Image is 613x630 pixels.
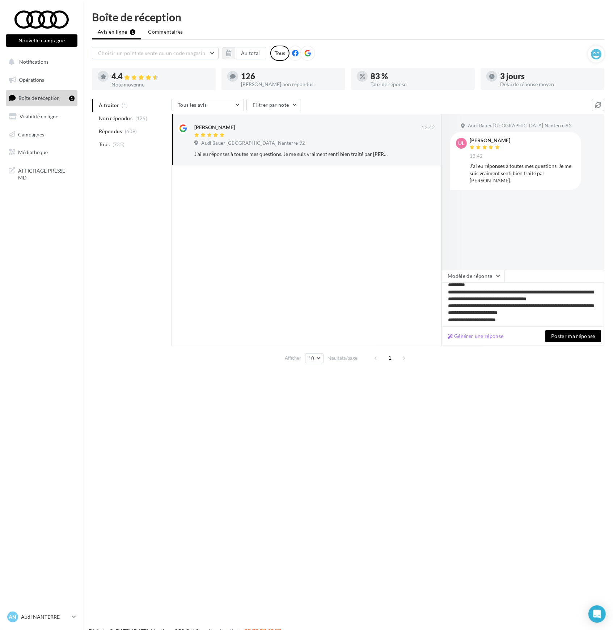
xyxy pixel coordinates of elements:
[20,113,58,119] span: Visibilité en ligne
[327,355,358,361] span: résultats/page
[92,12,604,22] div: Boîte de réception
[4,145,79,160] a: Médiathèque
[4,90,79,106] a: Boîte de réception1
[545,330,601,342] button: Poster ma réponse
[470,162,575,184] div: J’ai eu réponses à toutes mes questions. Je me suis vraiment senti bien traité par [PERSON_NAME].
[135,115,148,121] span: (126)
[285,355,301,361] span: Afficher
[308,355,314,361] span: 10
[4,127,79,142] a: Campagnes
[194,151,388,158] div: J’ai eu réponses à toutes mes questions. Je me suis vraiment senti bien traité par [PERSON_NAME].
[18,149,48,155] span: Médiathèque
[441,270,504,282] button: Modèle de réponse
[172,99,244,111] button: Tous les avis
[468,123,572,129] span: Audi Bauer [GEOGRAPHIC_DATA] Nanterre 92
[445,332,507,341] button: Générer une réponse
[92,47,219,59] button: Choisir un point de vente ou un code magasin
[500,82,599,87] div: Délai de réponse moyen
[4,54,76,69] button: Notifications
[223,47,266,59] button: Au total
[19,59,48,65] span: Notifications
[125,128,137,134] span: (609)
[470,138,510,143] div: [PERSON_NAME]
[194,124,235,131] div: [PERSON_NAME]
[69,96,75,101] div: 1
[99,128,122,135] span: Répondus
[371,82,469,87] div: Taux de réponse
[458,140,465,147] span: UL
[241,82,339,87] div: [PERSON_NAME] non répondus
[500,72,599,80] div: 3 jours
[384,352,396,364] span: 1
[246,99,301,111] button: Filtrer par note
[588,605,606,623] div: Open Intercom Messenger
[241,72,339,80] div: 126
[4,72,79,88] a: Opérations
[99,141,110,148] span: Tous
[422,124,435,131] span: 12:42
[18,166,75,181] span: AFFICHAGE PRESSE MD
[21,613,69,621] p: Audi NANTERRE
[99,115,132,122] span: Non répondus
[19,77,44,83] span: Opérations
[371,72,469,80] div: 83 %
[6,610,77,624] a: AN Audi NANTERRE
[113,141,125,147] span: (735)
[111,72,210,81] div: 4.4
[111,82,210,87] div: Note moyenne
[6,34,77,47] button: Nouvelle campagne
[178,102,207,108] span: Tous les avis
[18,131,44,137] span: Campagnes
[235,47,266,59] button: Au total
[98,50,205,56] span: Choisir un point de vente ou un code magasin
[470,153,483,160] span: 12:42
[9,613,17,621] span: AN
[270,46,289,61] div: Tous
[148,28,183,35] span: Commentaires
[305,353,324,363] button: 10
[4,109,79,124] a: Visibilité en ligne
[18,95,60,101] span: Boîte de réception
[201,140,305,147] span: Audi Bauer [GEOGRAPHIC_DATA] Nanterre 92
[4,163,79,184] a: AFFICHAGE PRESSE MD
